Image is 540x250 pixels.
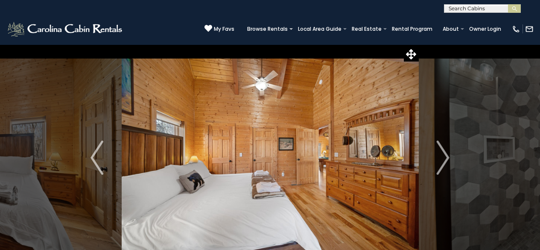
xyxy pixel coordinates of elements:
a: My Favs [204,24,234,33]
span: My Favs [214,25,234,33]
a: About [438,23,463,35]
img: White-1-2.png [6,21,125,38]
a: Real Estate [347,23,386,35]
img: mail-regular-white.png [525,25,534,33]
img: phone-regular-white.png [512,25,520,33]
a: Owner Login [465,23,505,35]
a: Rental Program [388,23,437,35]
img: arrow [90,141,103,175]
a: Browse Rentals [243,23,292,35]
a: Local Area Guide [294,23,346,35]
img: arrow [437,141,450,175]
